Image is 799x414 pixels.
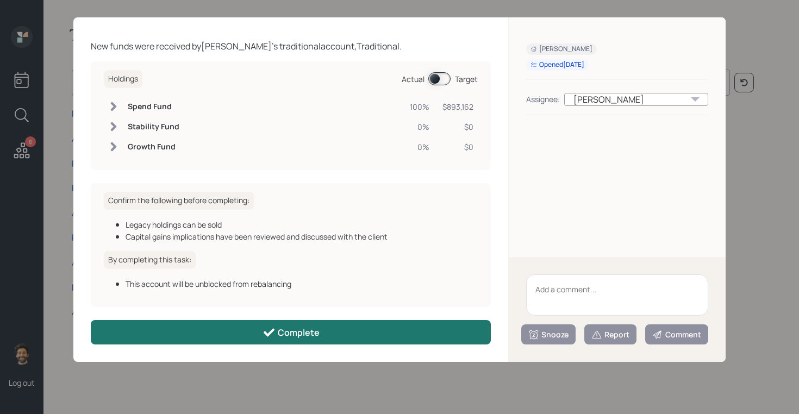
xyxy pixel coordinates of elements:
[263,326,320,339] div: Complete
[126,219,478,230] div: Legacy holdings can be sold
[442,101,473,112] div: $893,162
[652,329,701,340] div: Comment
[645,324,708,344] button: Comment
[526,93,560,105] div: Assignee:
[564,93,708,106] div: [PERSON_NAME]
[410,121,429,133] div: 0%
[128,142,179,152] h6: Growth Fund
[104,70,142,88] h6: Holdings
[410,101,429,112] div: 100%
[521,324,576,344] button: Snooze
[91,40,491,53] div: New funds were received by [PERSON_NAME] 's traditional account, Traditional .
[128,102,179,111] h6: Spend Fund
[591,329,629,340] div: Report
[104,251,196,269] h6: By completing this task:
[442,141,473,153] div: $0
[402,73,425,85] div: Actual
[126,231,478,242] div: Capital gains implications have been reviewed and discussed with the client
[455,73,478,85] div: Target
[128,122,179,131] h6: Stability Fund
[410,141,429,153] div: 0%
[530,60,584,70] div: Opened [DATE]
[528,329,569,340] div: Snooze
[91,320,491,344] button: Complete
[530,45,592,54] div: [PERSON_NAME]
[104,192,254,210] h6: Confirm the following before completing:
[126,278,478,290] div: This account will be unblocked from rebalancing
[442,121,473,133] div: $0
[584,324,636,344] button: Report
